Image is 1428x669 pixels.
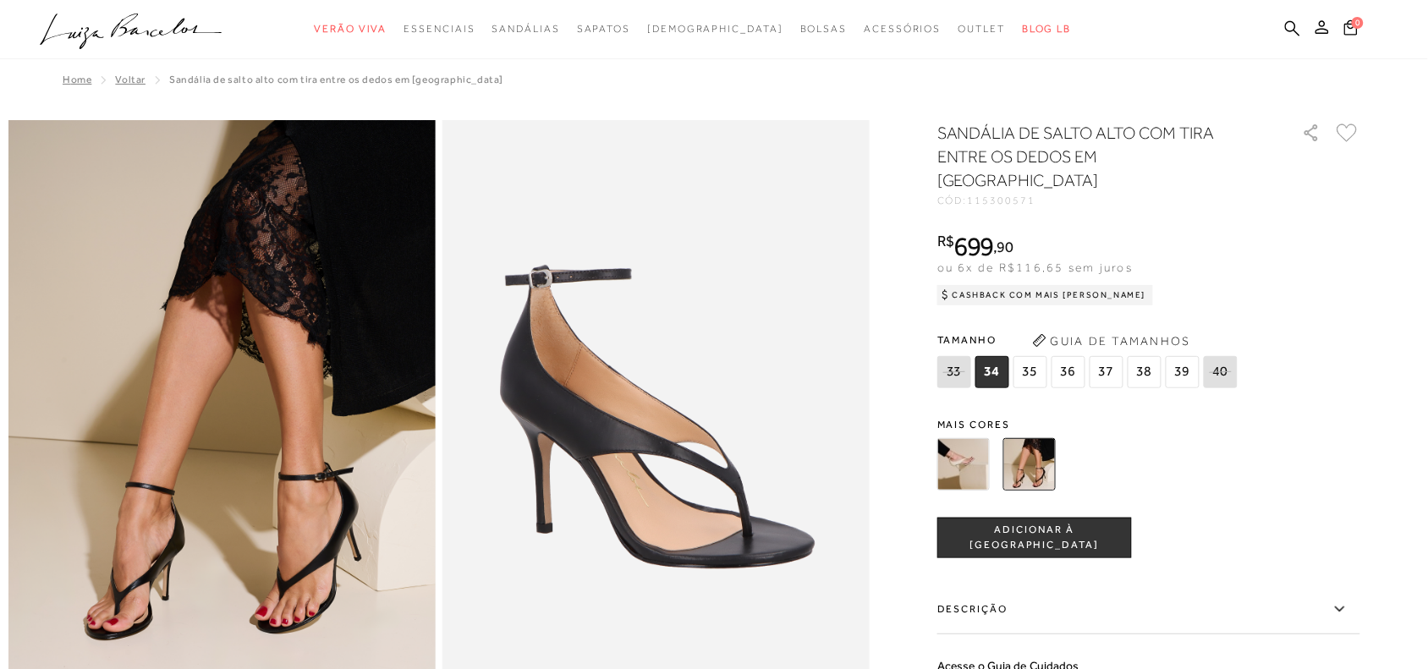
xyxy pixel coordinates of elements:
[1166,356,1200,388] span: 39
[865,14,942,45] a: noSubCategoriesText
[1022,23,1071,35] span: BLOG LB
[800,14,848,45] a: noSubCategoriesText
[492,14,560,45] a: noSubCategoriesText
[1339,19,1363,41] button: 0
[1022,14,1071,45] a: BLOG LB
[1013,356,1047,388] span: 35
[404,14,475,45] a: noSubCategoriesText
[800,23,848,35] span: Bolsas
[1003,438,1056,491] img: SANDÁLIA DE SALTO ALTO COM TIRA ENTRE OS DEDOS EM COURO PRETO
[577,23,630,35] span: Sapatos
[1352,17,1364,29] span: 0
[937,233,954,249] i: R$
[647,14,783,45] a: noSubCategoriesText
[937,518,1132,558] button: ADICIONAR À [GEOGRAPHIC_DATA]
[937,438,990,491] img: SANDÁLIA DE SALTO ALTO COM TIRA ENTRE OS DEDOS EM COURO OFF WHITE
[314,23,387,35] span: Verão Viva
[958,14,1006,45] a: noSubCategoriesText
[1128,356,1162,388] span: 38
[937,285,1153,305] div: Cashback com Mais [PERSON_NAME]
[1204,356,1238,388] span: 40
[115,74,146,85] a: Voltar
[937,121,1255,192] h1: SANDÁLIA DE SALTO ALTO COM TIRA ENTRE OS DEDOS EM [GEOGRAPHIC_DATA]
[492,23,560,35] span: Sandálias
[937,356,971,388] span: 33
[1052,356,1085,388] span: 36
[169,74,503,85] span: SANDÁLIA DE SALTO ALTO COM TIRA ENTRE OS DEDOS EM [GEOGRAPHIC_DATA]
[968,195,1035,206] span: 115300571
[937,419,1360,430] span: Mais cores
[404,23,475,35] span: Essenciais
[994,239,1013,255] i: ,
[997,238,1013,255] span: 90
[937,195,1276,206] div: CÓD:
[937,585,1360,634] label: Descrição
[937,260,1133,274] span: ou 6x de R$116,65 sem juros
[865,23,942,35] span: Acessórios
[954,231,994,261] span: 699
[314,14,387,45] a: noSubCategoriesText
[63,74,91,85] a: Home
[937,327,1242,353] span: Tamanho
[938,523,1131,552] span: ADICIONAR À [GEOGRAPHIC_DATA]
[647,23,783,35] span: [DEMOGRAPHIC_DATA]
[1027,327,1196,354] button: Guia de Tamanhos
[958,23,1006,35] span: Outlet
[975,356,1009,388] span: 34
[1090,356,1123,388] span: 37
[577,14,630,45] a: noSubCategoriesText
